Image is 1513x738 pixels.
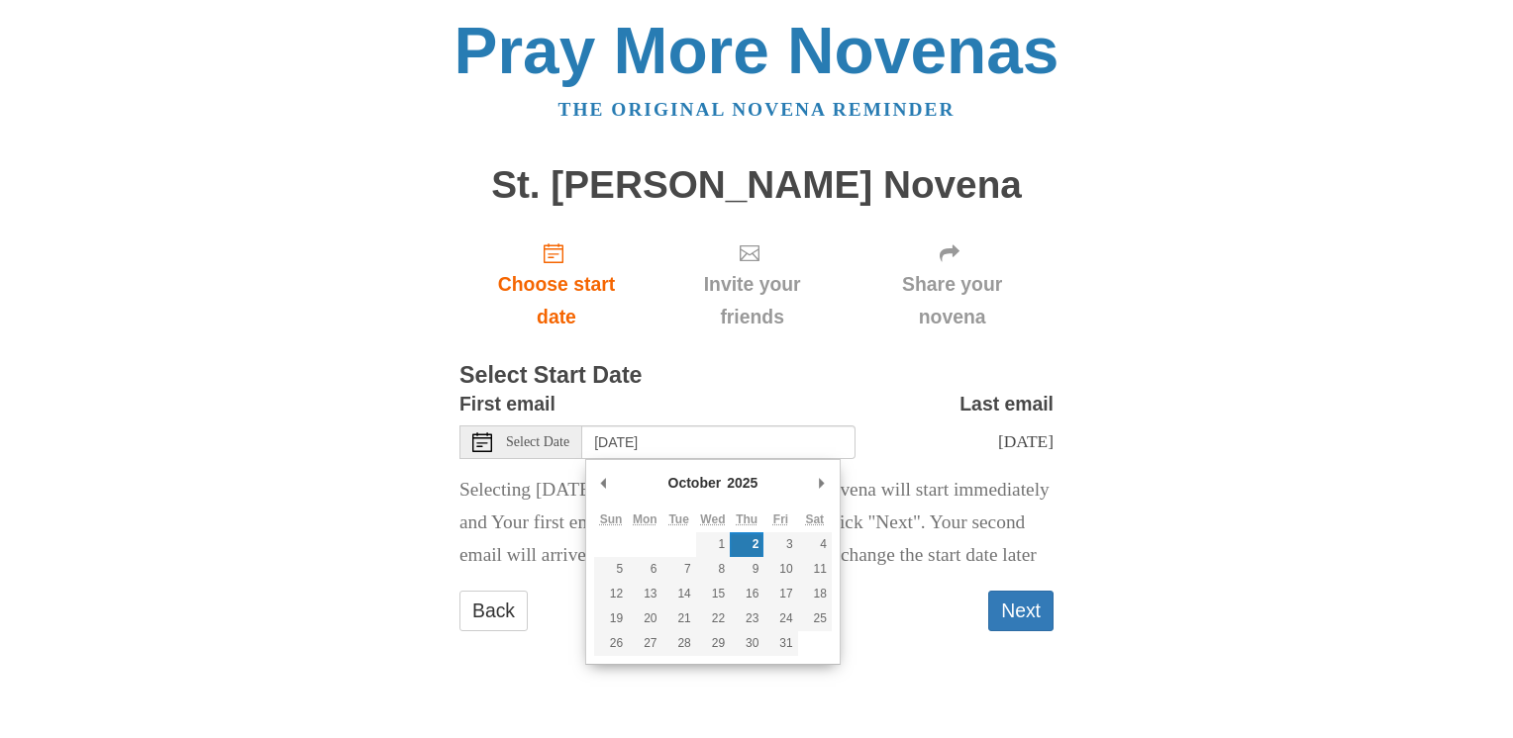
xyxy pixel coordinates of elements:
[998,431,1054,451] span: [DATE]
[798,582,832,606] button: 18
[633,512,657,526] abbr: Monday
[628,582,661,606] button: 13
[662,557,696,582] button: 7
[459,226,654,343] a: Choose start date
[459,474,1054,572] p: Selecting [DATE] as the start date means Your novena will start immediately and Your first email ...
[479,268,634,333] span: Choose start date
[812,468,832,498] button: Next Month
[459,591,528,631] a: Back
[696,631,730,656] button: 29
[628,631,661,656] button: 27
[870,268,1034,333] span: Share your novena
[600,512,623,526] abbr: Sunday
[628,606,661,631] button: 20
[763,557,797,582] button: 10
[506,435,569,449] span: Select Date
[805,512,824,526] abbr: Saturday
[654,226,851,343] div: Click "Next" to confirm your start date first.
[763,582,797,606] button: 17
[730,606,763,631] button: 23
[454,14,1059,87] a: Pray More Novenas
[798,557,832,582] button: 11
[594,631,628,656] button: 26
[724,468,760,498] div: 2025
[665,468,725,498] div: October
[558,99,956,120] a: The original novena reminder
[798,532,832,557] button: 4
[736,512,757,526] abbr: Thursday
[730,532,763,557] button: 2
[582,425,856,459] input: Use the arrow keys to pick a date
[628,557,661,582] button: 6
[763,606,797,631] button: 24
[773,512,788,526] abbr: Friday
[696,606,730,631] button: 22
[668,512,688,526] abbr: Tuesday
[696,532,730,557] button: 1
[730,582,763,606] button: 16
[730,557,763,582] button: 9
[662,606,696,631] button: 21
[662,582,696,606] button: 14
[459,388,555,420] label: First email
[696,557,730,582] button: 8
[459,164,1054,207] h1: St. [PERSON_NAME] Novena
[594,557,628,582] button: 5
[730,631,763,656] button: 30
[594,468,614,498] button: Previous Month
[763,631,797,656] button: 31
[696,582,730,606] button: 15
[851,226,1054,343] div: Click "Next" to confirm your start date first.
[988,591,1054,631] button: Next
[459,363,1054,389] h3: Select Start Date
[959,388,1054,420] label: Last email
[594,606,628,631] button: 19
[662,631,696,656] button: 28
[763,532,797,557] button: 3
[700,512,725,526] abbr: Wednesday
[673,268,831,333] span: Invite your friends
[594,582,628,606] button: 12
[798,606,832,631] button: 25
